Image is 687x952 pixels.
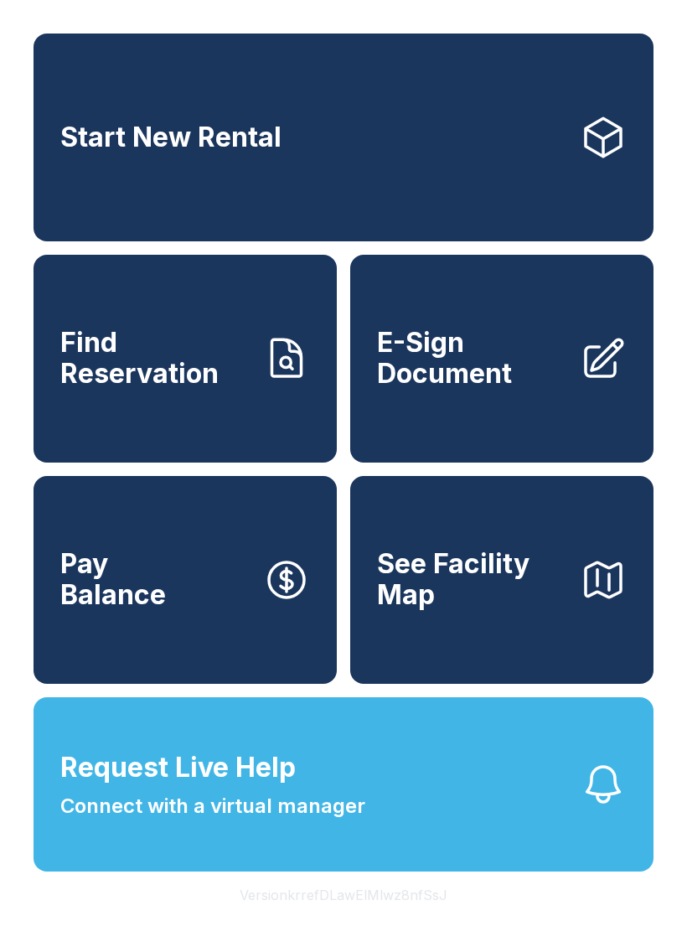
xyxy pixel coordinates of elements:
span: Find Reservation [60,328,250,389]
span: See Facility Map [377,549,566,610]
a: Start New Rental [34,34,653,241]
span: E-Sign Document [377,328,566,389]
button: PayBalance [34,476,337,684]
button: VersionkrrefDLawElMlwz8nfSsJ [226,872,461,918]
button: Request Live HelpConnect with a virtual manager [34,697,653,872]
span: Pay Balance [60,549,166,610]
span: Start New Rental [60,122,282,153]
a: Find Reservation [34,255,337,463]
button: See Facility Map [350,476,653,684]
span: Connect with a virtual manager [60,791,365,821]
a: E-Sign Document [350,255,653,463]
span: Request Live Help [60,748,296,788]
